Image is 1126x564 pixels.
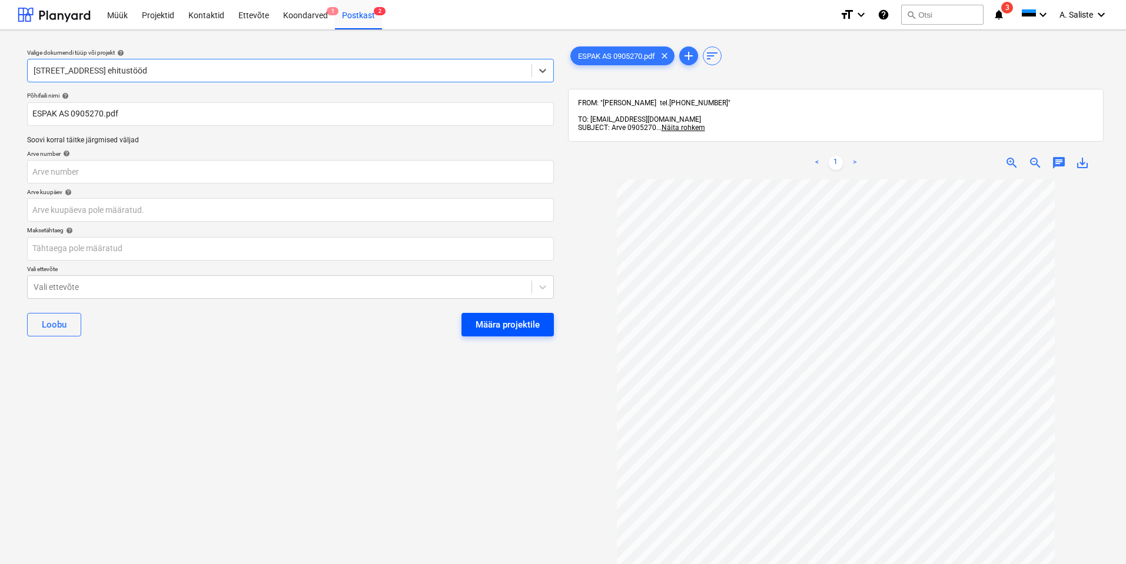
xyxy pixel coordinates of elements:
[1001,2,1013,14] span: 3
[854,8,868,22] i: keyboard_arrow_down
[810,156,824,170] a: Previous page
[64,227,73,234] span: help
[901,5,984,25] button: Otsi
[27,237,554,261] input: Tähtaega pole määratud
[657,49,672,63] span: clear
[1036,8,1050,22] i: keyboard_arrow_down
[461,313,554,336] button: Määra projektile
[327,7,338,15] span: 1
[578,124,656,132] span: SUBJECT: Arve 0905270
[62,189,72,196] span: help
[61,150,70,157] span: help
[848,156,862,170] a: Next page
[906,10,916,19] span: search
[1028,156,1042,170] span: zoom_out
[1067,508,1126,564] iframe: Chat Widget
[578,99,730,107] span: FROM: "[PERSON_NAME] tel.[PHONE_NUMBER]"
[27,102,554,126] input: Põhifaili nimi
[374,7,386,15] span: 2
[656,124,705,132] span: ...
[1094,8,1108,22] i: keyboard_arrow_down
[476,317,540,332] div: Määra projektile
[27,92,554,99] div: Põhifaili nimi
[1075,156,1090,170] span: save_alt
[27,49,554,56] div: Valige dokumendi tüüp või projekt
[829,156,843,170] a: Page 1 is your current page
[993,8,1005,22] i: notifications
[1005,156,1019,170] span: zoom_in
[27,150,554,158] div: Arve number
[705,49,719,63] span: sort
[878,8,889,22] i: Abikeskus
[682,49,696,63] span: add
[27,313,81,336] button: Loobu
[662,124,705,132] span: Näita rohkem
[27,135,554,145] p: Soovi korral täitke järgmised väljad
[27,160,554,183] input: Arve number
[115,49,124,56] span: help
[578,115,701,124] span: TO: [EMAIL_ADDRESS][DOMAIN_NAME]
[571,52,662,61] span: ESPAK AS 0905270.pdf
[570,46,675,65] div: ESPAK AS 0905270.pdf
[27,226,554,234] div: Maksetähtaeg
[42,317,67,332] div: Loobu
[27,198,554,222] input: Arve kuupäeva pole määratud.
[59,92,69,99] span: help
[27,188,554,196] div: Arve kuupäev
[27,265,554,275] p: Vali ettevõte
[1052,156,1066,170] span: chat
[1059,10,1093,19] span: A. Saliste
[840,8,854,22] i: format_size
